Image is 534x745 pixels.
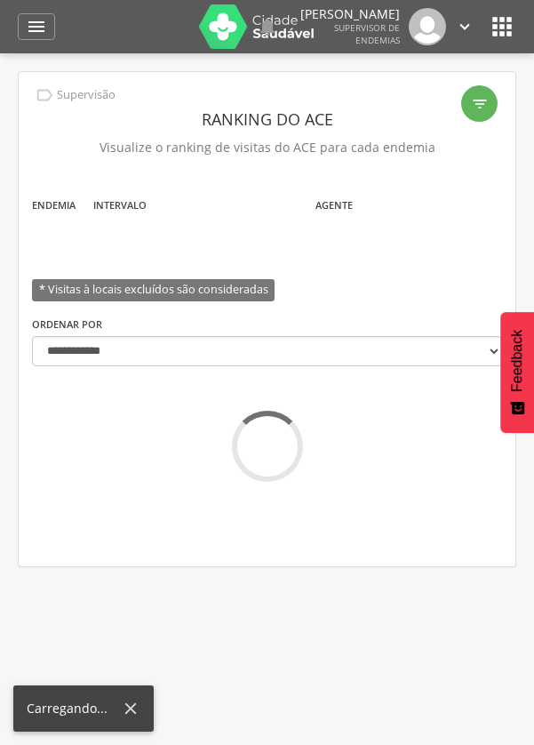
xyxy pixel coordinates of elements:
p: Visualize o ranking de visitas do ACE para cada endemia [32,135,502,160]
i:  [257,16,278,37]
label: Ordenar por [32,317,102,332]
button: Feedback - Mostrar pesquisa [500,312,534,433]
a:  [455,8,474,45]
span: Supervisor de Endemias [334,21,400,46]
a:  [257,8,278,45]
label: Agente [315,198,353,212]
div: Carregando... [27,700,121,717]
i:  [455,17,474,36]
label: Endemia [32,198,76,212]
i:  [488,12,516,41]
p: [PERSON_NAME] [300,8,400,20]
p: Supervisão [57,88,116,102]
i:  [471,95,489,113]
label: Intervalo [93,198,147,212]
div: Filtro [461,85,498,122]
span: Feedback [509,330,525,392]
header: Ranking do ACE [32,103,502,135]
span: * Visitas à locais excluídos são consideradas [32,279,275,301]
i:  [26,16,47,37]
i:  [35,85,54,105]
a:  [18,13,55,40]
